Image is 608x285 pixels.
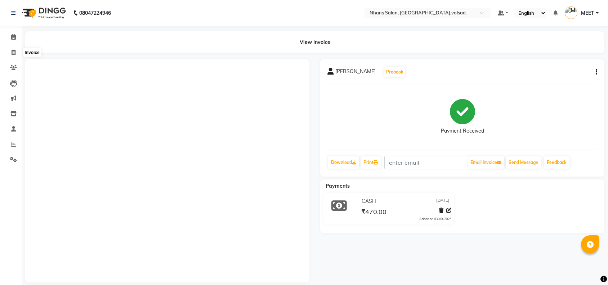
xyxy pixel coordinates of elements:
input: enter email [384,156,467,169]
b: 08047224946 [79,3,111,23]
img: logo [18,3,68,23]
a: Feedback [544,156,569,169]
span: Payments [326,183,350,189]
span: ₹470.00 [361,208,386,218]
a: Print [361,156,381,169]
iframe: chat widget [578,256,601,278]
span: CASH [362,197,376,205]
button: Email Invoice [468,156,504,169]
span: [PERSON_NAME] [335,68,376,78]
button: Prebook [384,67,405,77]
div: Payment Received [441,127,484,135]
div: Invoice [23,48,41,57]
div: View Invoice [25,31,604,53]
div: Added on 03-09-2025 [419,217,451,222]
img: MEET [565,6,577,19]
span: MEET [581,9,594,17]
span: [DATE] [436,197,450,205]
button: Send Message [506,156,541,169]
a: Download [328,156,359,169]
